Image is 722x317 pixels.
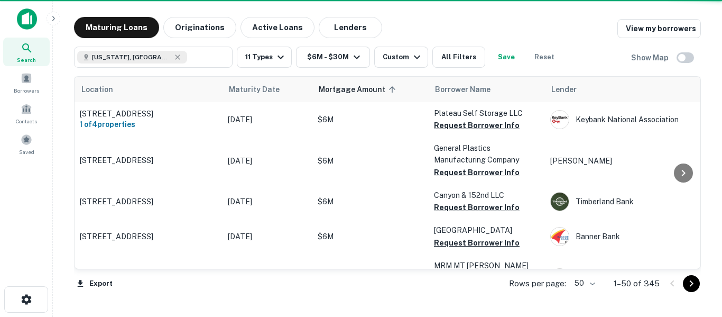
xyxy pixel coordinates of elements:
[318,196,423,207] p: $6M
[92,52,171,62] span: [US_STATE], [GEOGRAPHIC_DATA]
[80,268,217,287] p: [STREET_ADDRESS][PERSON_NAME][PERSON_NAME]
[551,193,569,211] img: picture
[223,77,312,102] th: Maturity Date
[14,86,39,95] span: Borrowers
[434,189,540,201] p: Canyon & 152nd LLC
[80,232,217,241] p: [STREET_ADDRESS]
[319,17,382,38] button: Lenders
[75,77,223,102] th: Location
[570,276,597,291] div: 50
[435,83,490,96] span: Borrower Name
[80,109,217,119] p: [STREET_ADDRESS]
[229,83,293,96] span: Maturity Date
[318,114,423,125] p: $6M
[545,77,714,102] th: Lender
[550,192,709,211] div: Timberland Bank
[614,277,660,290] p: 1–50 of 345
[80,197,217,206] p: [STREET_ADDRESS]
[683,275,700,292] button: Go to next page
[17,8,37,30] img: capitalize-icon.png
[432,47,485,68] button: All Filters
[551,269,569,287] img: picture
[312,77,429,102] th: Mortgage Amount
[383,51,423,64] div: Custom
[631,52,670,64] h6: Show Map
[3,68,50,97] a: Borrowers
[374,47,428,68] button: Custom
[228,114,307,125] p: [DATE]
[318,155,423,167] p: $6M
[527,47,561,68] button: Reset
[228,231,307,242] p: [DATE]
[3,38,50,66] a: Search
[80,119,217,130] h6: 1 of 4 properties
[551,111,569,129] img: picture
[240,17,314,38] button: Active Loans
[434,142,540,166] p: General Plastics Manufacturing Company
[550,110,709,129] div: Keybank National Association
[434,166,520,179] button: Request Borrower Info
[550,268,709,287] div: Bank Of America
[19,148,34,156] span: Saved
[16,117,37,125] span: Contacts
[434,107,540,119] p: Plateau Self Storage LLC
[434,237,520,249] button: Request Borrower Info
[550,155,709,167] p: [PERSON_NAME]
[74,17,159,38] button: Maturing Loans
[228,155,307,167] p: [DATE]
[81,83,113,96] span: Location
[429,77,545,102] th: Borrower Name
[318,231,423,242] p: $6M
[509,277,566,290] p: Rows per page:
[80,156,217,165] p: [STREET_ADDRESS]
[74,276,115,292] button: Export
[669,232,722,283] iframe: Chat Widget
[296,47,370,68] button: $6M - $30M
[489,47,523,68] button: Save your search to get updates of matches that match your search criteria.
[434,201,520,214] button: Request Borrower Info
[617,19,701,38] a: View my borrowers
[319,83,399,96] span: Mortgage Amount
[550,227,709,246] div: Banner Bank
[434,119,520,132] button: Request Borrower Info
[3,130,50,158] a: Saved
[434,224,540,236] p: [GEOGRAPHIC_DATA]
[237,47,292,68] button: 11 Types
[3,99,50,128] a: Contacts
[163,17,236,38] button: Originations
[17,56,36,64] span: Search
[551,83,577,96] span: Lender
[551,228,569,246] img: picture
[434,260,540,283] p: MRM MT [PERSON_NAME] LLC
[228,196,307,207] p: [DATE]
